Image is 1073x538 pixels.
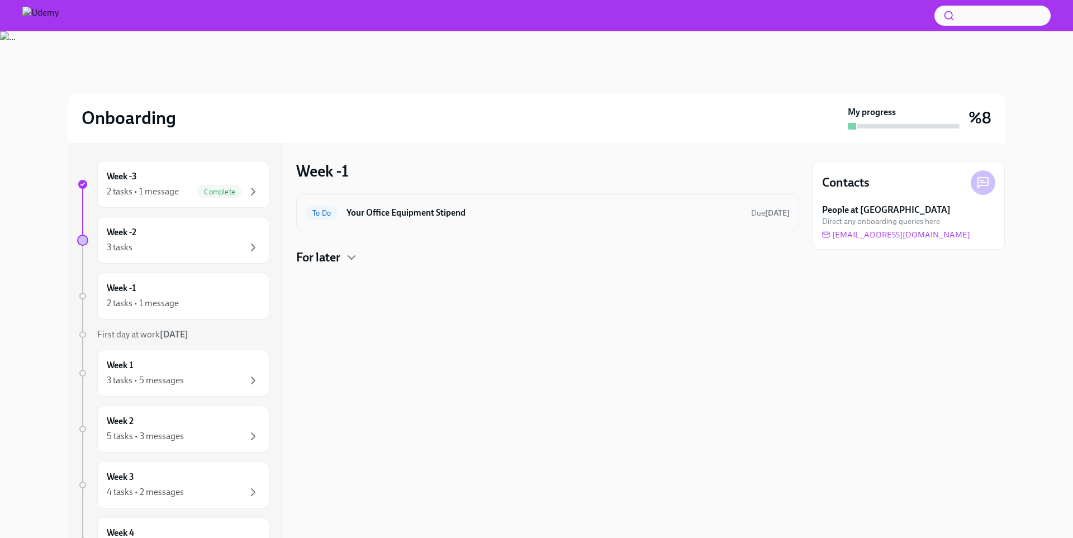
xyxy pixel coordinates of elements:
[765,208,790,218] strong: [DATE]
[77,217,269,264] a: Week -23 tasks
[77,350,269,397] a: Week 13 tasks • 5 messages
[296,249,340,266] h4: For later
[160,329,188,340] strong: [DATE]
[107,241,132,254] div: 3 tasks
[822,204,951,216] strong: People at [GEOGRAPHIC_DATA]
[107,297,179,310] div: 2 tasks • 1 message
[107,471,134,483] h6: Week 3
[296,161,349,181] h3: Week -1
[77,273,269,320] a: Week -12 tasks • 1 message
[822,216,940,227] span: Direct any onboarding queries here
[751,208,790,218] span: August 25th, 2025 10:00
[296,249,799,266] div: For later
[306,209,338,217] span: To Do
[822,229,970,240] a: [EMAIL_ADDRESS][DOMAIN_NAME]
[197,188,242,196] span: Complete
[822,174,870,191] h4: Contacts
[77,328,269,341] a: First day at work[DATE]
[77,161,269,208] a: Week -32 tasks • 1 messageComplete
[306,204,790,222] a: To DoYour Office Equipment StipendDue[DATE]
[751,208,790,218] span: Due
[97,329,188,340] span: First day at work
[82,107,176,129] h2: Onboarding
[77,461,269,508] a: Week 34 tasks • 2 messages
[107,185,179,198] div: 2 tasks • 1 message
[107,170,137,183] h6: Week -3
[107,415,134,427] h6: Week 2
[346,207,742,219] h6: Your Office Equipment Stipend
[107,374,184,387] div: 3 tasks • 5 messages
[77,406,269,453] a: Week 25 tasks • 3 messages
[107,430,184,442] div: 5 tasks • 3 messages
[107,359,133,372] h6: Week 1
[107,486,184,498] div: 4 tasks • 2 messages
[22,7,59,25] img: Udemy
[107,226,136,239] h6: Week -2
[848,106,896,118] strong: My progress
[107,282,136,294] h6: Week -1
[968,108,991,128] h3: %8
